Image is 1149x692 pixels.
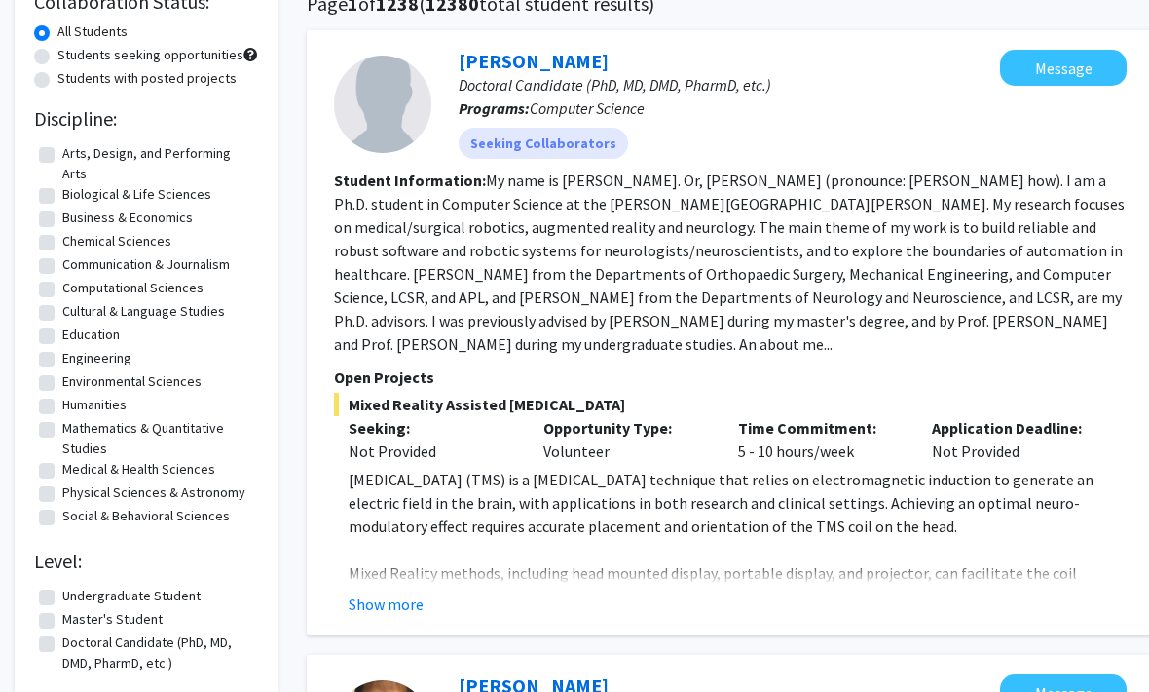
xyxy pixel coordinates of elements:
h2: Discipline: [34,107,258,131]
span: Computer Science [530,98,645,118]
p: Seeking: [349,416,514,440]
label: Undergraduate Student [62,586,201,606]
span: Open Projects [334,367,434,387]
label: Engineering [62,348,131,368]
label: Mathematics & Quantitative Studies [62,418,253,459]
button: Show more [349,593,424,616]
label: Medical & Health Sciences [62,459,215,480]
div: 5 - 10 hours/week [723,416,918,463]
div: Not Provided [917,416,1112,463]
p: Opportunity Type: [543,416,709,440]
a: [PERSON_NAME] [459,49,609,73]
label: Education [62,325,120,345]
label: Chemical Sciences [62,231,171,251]
label: Environmental Sciences [62,371,202,392]
div: Volunteer [529,416,723,463]
label: Cultural & Language Studies [62,301,225,322]
span: Mixed Reality Assisted [MEDICAL_DATA] [334,393,1127,416]
h2: Level: [34,550,258,573]
label: Biological & Life Sciences [62,184,211,205]
label: Physical Sciences & Astronomy [62,482,245,503]
fg-read-more: My name is [PERSON_NAME]. Or, [PERSON_NAME] (pronounce: [PERSON_NAME] how). I am a Ph.D. student ... [334,171,1125,354]
label: Business & Economics [62,208,193,228]
p: Mixed Reality methods, including head mounted display, portable display, and projector, can facil... [349,561,1127,608]
label: Students seeking opportunities [57,45,243,65]
label: Arts, Design, and Performing Arts [62,143,253,184]
label: Social & Behavioral Sciences [62,506,230,526]
label: Master's Student [62,609,163,630]
b: Programs: [459,98,530,118]
span: [MEDICAL_DATA] (TMS) is a [MEDICAL_DATA] technique that relies on electromagnetic induction to ge... [349,470,1093,536]
label: Doctoral Candidate (PhD, MD, DMD, PharmD, etc.) [62,633,253,673]
label: Communication & Journalism [62,254,230,275]
mat-chip: Seeking Collaborators [459,128,628,159]
b: Student Information: [334,171,486,190]
p: Application Deadline: [932,416,1097,440]
label: Humanities [62,395,127,415]
iframe: Chat [15,604,83,677]
label: Computational Sciences [62,278,204,298]
label: Students with posted projects [57,68,237,89]
div: Not Provided [349,440,514,463]
p: Time Commitment: [738,416,904,440]
span: Doctoral Candidate (PhD, MD, DMD, PharmD, etc.) [459,75,771,95]
button: Message Yihao Liu [1000,50,1127,86]
label: All Students [57,21,128,42]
